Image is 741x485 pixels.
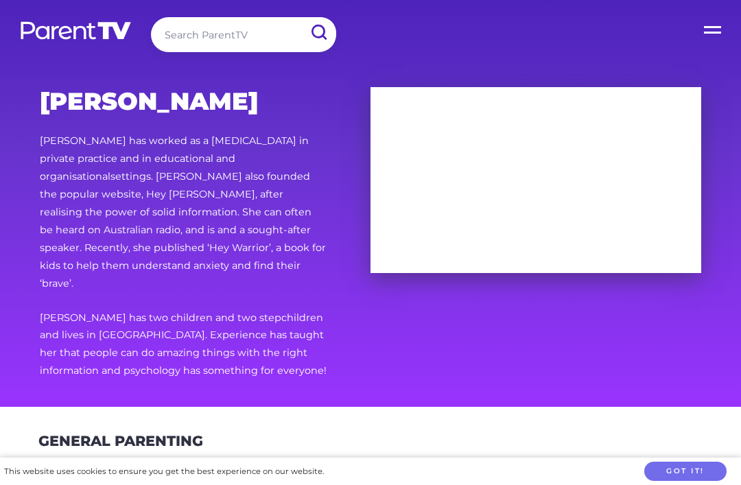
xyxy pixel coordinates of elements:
span: [PERSON_NAME] has worked as a [MEDICAL_DATA] in private practice and in educational and organisat... [40,134,309,182]
img: parenttv-logo-white.4c85aaf.svg [19,21,132,40]
button: Got it! [644,462,727,482]
span: settings. [PERSON_NAME] also founded the popular website, Hey [PERSON_NAME], after realising the ... [40,170,326,289]
input: Submit [301,17,336,48]
div: This website uses cookies to ensure you get the best experience on our website. [4,464,324,479]
span: [PERSON_NAME] has two children and two stepchildren and lives in [GEOGRAPHIC_DATA]. [40,311,323,342]
input: Search ParentTV [151,17,336,52]
span: Experience has taught her that people can do amazing things with the right information and psycho... [40,329,327,377]
h2: [PERSON_NAME] [40,87,327,116]
a: General Parenting [38,432,203,449]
